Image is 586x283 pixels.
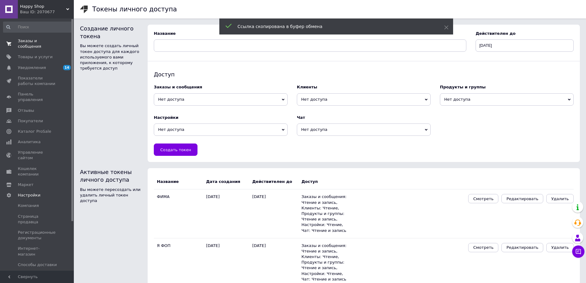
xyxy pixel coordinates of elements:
[18,203,39,208] span: Компания
[80,187,141,203] span: Вы можете пересоздать или удалить личный токен доступа
[468,243,498,252] button: Смотреть
[301,174,348,189] td: Доступ
[18,54,53,60] span: Товары и услуги
[80,25,134,39] span: Создание личного токена
[18,75,57,87] span: Показатели работы компании
[206,174,249,189] td: Дата создания
[18,166,57,177] span: Кошелек компании
[301,189,348,238] td: Заказы и сообщения: Чтение и запись, Клиенты: Чтение, Продукты и группы: Чтение и запись, Настрой...
[546,243,574,252] button: Удалить
[20,9,74,15] div: Ваш ID: 2070677
[249,174,301,189] td: Действителен до
[18,91,57,103] span: Панель управления
[237,23,429,30] div: Ссылка скопирована в буфер обмена
[18,182,34,188] span: Маркет
[468,194,498,203] button: Смотреть
[506,245,538,250] span: Редактировать
[18,118,43,124] span: Покупатели
[92,6,177,13] h1: Токены личного доступа
[80,169,132,183] span: Активные токены личного доступа
[572,245,584,258] button: Чат с покупателем
[206,189,249,238] td: [DATE]
[18,150,57,161] span: Управление сайтом
[297,93,431,106] span: Нет доступа
[297,85,317,89] span: Клиенты
[154,115,178,120] span: Настройки
[473,245,493,250] span: Смотреть
[18,129,51,134] span: Каталог ProSale
[154,85,202,89] span: Заказы и сообщения
[506,196,538,201] span: Редактировать
[18,139,41,145] span: Аналитика
[154,144,197,156] button: Создать токен
[551,196,569,201] span: Удалить
[18,38,57,49] span: Заказы и сообщения
[18,230,57,241] span: Регистрационные документы
[501,194,543,203] button: Редактировать
[297,123,431,136] span: Нет доступа
[18,65,46,71] span: Уведомления
[297,115,305,120] span: Чат
[18,214,57,225] span: Страница продавца
[154,174,206,189] td: Название
[63,65,71,70] span: 14
[154,189,206,238] td: ФИМА
[18,108,34,113] span: Отзывы
[473,196,493,201] span: Смотреть
[551,245,569,250] span: Удалить
[501,243,543,252] button: Редактировать
[154,71,175,78] span: Доступ
[80,43,139,71] span: Вы можете создать личный токен доступа для каждого используемого вами приложения, к которому треб...
[440,85,486,89] span: Продукты и группы
[18,246,57,257] span: Интернет-магазин
[154,123,288,136] span: Нет доступа
[18,192,40,198] span: Настройки
[160,148,191,152] span: Создать токен
[154,31,176,36] span: Название
[3,22,73,33] input: Поиск
[476,31,516,36] span: Действителен до
[440,93,574,106] span: Нет доступа
[249,189,301,238] td: [DATE]
[20,4,66,9] span: Happy Shop
[154,93,288,106] span: Нет доступа
[546,194,574,203] button: Удалить
[18,262,57,268] span: Способы доставки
